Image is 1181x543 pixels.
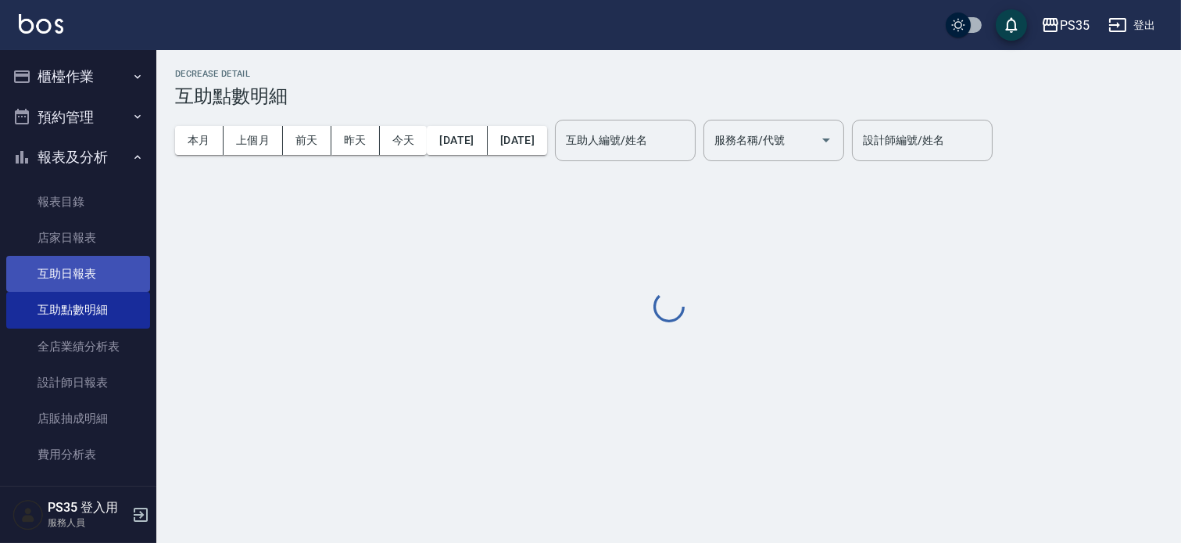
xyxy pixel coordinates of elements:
[6,184,150,220] a: 報表目錄
[380,126,428,155] button: 今天
[1035,9,1096,41] button: PS35
[283,126,331,155] button: 前天
[13,499,44,530] img: Person
[48,516,127,530] p: 服務人員
[6,437,150,473] a: 費用分析表
[996,9,1027,41] button: save
[331,126,380,155] button: 昨天
[1060,16,1090,35] div: PS35
[6,256,150,292] a: 互助日報表
[6,56,150,97] button: 櫃檯作業
[6,220,150,256] a: 店家日報表
[6,365,150,401] a: 設計師日報表
[175,69,1162,79] h2: Decrease Detail
[6,97,150,138] button: 預約管理
[6,401,150,437] a: 店販抽成明細
[175,85,1162,107] h3: 互助點數明細
[6,292,150,328] a: 互助點數明細
[19,14,63,34] img: Logo
[224,126,283,155] button: 上個月
[1102,11,1162,40] button: 登出
[488,126,547,155] button: [DATE]
[6,329,150,365] a: 全店業績分析表
[6,137,150,178] button: 報表及分析
[48,500,127,516] h5: PS35 登入用
[814,128,839,153] button: Open
[6,480,150,520] button: 客戶管理
[175,126,224,155] button: 本月
[427,126,487,155] button: [DATE]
